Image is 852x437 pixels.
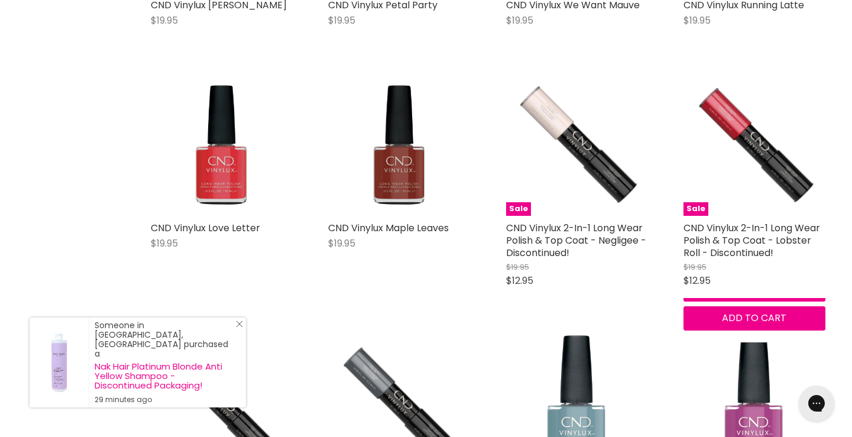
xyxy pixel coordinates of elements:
[30,318,89,407] a: Visit product page
[683,74,825,216] a: CND Vinylux 2-In-1 Long Wear Polish & Top Coat - Lobster Roll - Discontinued!Sale
[506,14,533,27] span: $19.95
[151,237,178,250] span: $19.95
[506,74,648,216] a: CND Vinylux 2-In-1 Long Wear Polish & Top Coat - Negligee - Discontinued!Sale
[151,221,260,235] a: CND Vinylux Love Letter
[722,311,786,325] span: Add to cart
[683,261,707,273] span: $19.95
[506,274,533,287] span: $12.95
[683,14,711,27] span: $19.95
[506,221,646,260] a: CND Vinylux 2-In-1 Long Wear Polish & Top Coat - Negligee - Discontinued!
[328,74,470,216] img: CND Vinylux Maple Leaves
[683,221,820,260] a: CND Vinylux 2-In-1 Long Wear Polish & Top Coat - Lobster Roll - Discontinued!
[793,381,840,425] iframe: Gorgias live chat messenger
[231,321,243,332] a: Close Notification
[151,14,178,27] span: $19.95
[95,395,234,404] small: 29 minutes ago
[683,74,825,216] img: CND Vinylux 2-In-1 Long Wear Polish & Top Coat - Lobster Roll - Discontinued!
[506,202,531,216] span: Sale
[328,14,355,27] span: $19.95
[328,237,355,250] span: $19.95
[506,261,529,273] span: $19.95
[95,362,234,390] a: Nak Hair Platinum Blonde Anti Yellow Shampoo - Discontinued Packaging!
[328,221,449,235] a: CND Vinylux Maple Leaves
[683,202,708,216] span: Sale
[683,306,825,330] button: Add to cart
[95,321,234,404] div: Someone in [GEOGRAPHIC_DATA], [GEOGRAPHIC_DATA] purchased a
[683,274,711,287] span: $12.95
[236,321,243,328] svg: Close Icon
[151,74,293,216] img: CND Vinylux Love Letter
[506,74,648,216] img: CND Vinylux 2-In-1 Long Wear Polish & Top Coat - Negligee - Discontinued!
